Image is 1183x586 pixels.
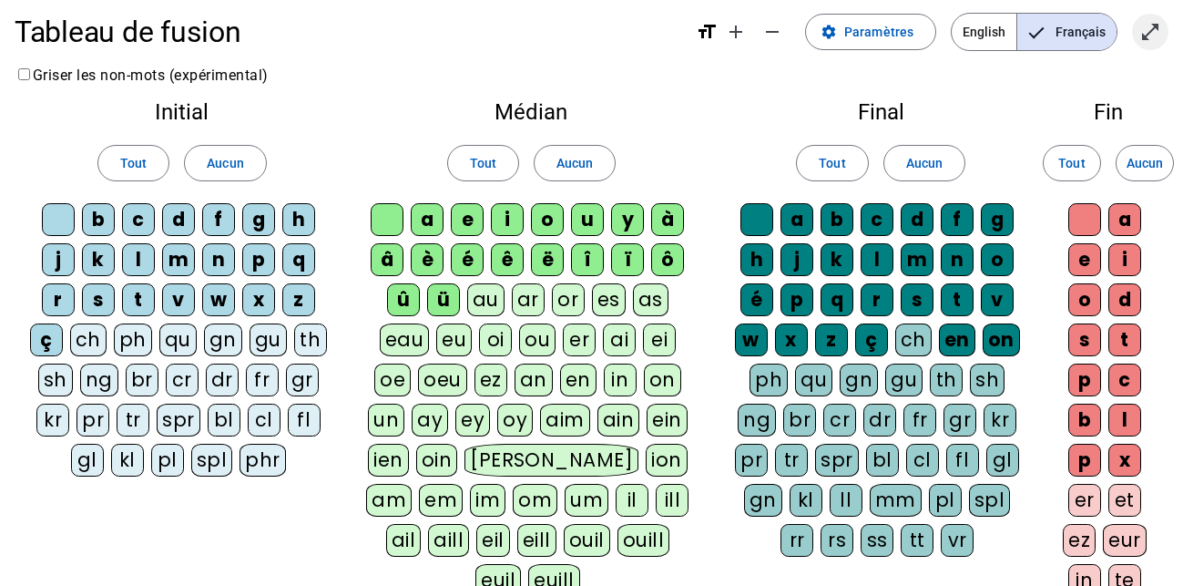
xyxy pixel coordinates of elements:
[512,283,545,316] div: ar
[1063,101,1154,123] h2: Fin
[455,404,490,437] div: ey
[380,324,430,356] div: eau
[202,243,235,276] div: n
[1068,444,1101,477] div: p
[870,484,922,517] div: mm
[1116,145,1174,181] button: Aucun
[419,484,463,517] div: em
[151,444,184,477] div: pl
[646,444,688,477] div: ion
[1058,152,1085,174] span: Tout
[821,24,837,40] mat-icon: settings
[447,145,519,181] button: Tout
[780,203,813,236] div: a
[1068,364,1101,396] div: p
[861,283,893,316] div: r
[531,203,564,236] div: o
[750,364,788,396] div: ph
[1108,283,1141,316] div: d
[983,324,1020,356] div: on
[519,324,556,356] div: ou
[474,364,507,396] div: ez
[761,21,783,43] mat-icon: remove
[1108,404,1141,437] div: l
[592,283,626,316] div: es
[1068,484,1101,517] div: er
[943,404,976,437] div: gr
[656,484,688,517] div: ill
[30,324,63,356] div: ç
[1108,364,1141,396] div: c
[941,524,974,557] div: vr
[981,243,1014,276] div: o
[780,524,813,557] div: rr
[941,243,974,276] div: n
[795,364,832,396] div: qu
[282,203,315,236] div: h
[282,283,315,316] div: z
[906,444,939,477] div: cl
[796,145,868,181] button: Tout
[368,444,409,477] div: ien
[286,364,319,396] div: gr
[476,524,510,557] div: eil
[36,404,69,437] div: kr
[208,404,240,437] div: bl
[70,324,107,356] div: ch
[986,444,1019,477] div: gl
[718,14,754,50] button: Augmenter la taille de la police
[82,243,115,276] div: k
[467,283,505,316] div: au
[386,524,422,557] div: ail
[246,364,279,396] div: fr
[651,243,684,276] div: ô
[969,484,1011,517] div: spl
[15,3,681,61] h1: Tableau de fusion
[611,203,644,236] div: y
[901,203,933,236] div: d
[416,444,458,477] div: oin
[204,324,242,356] div: gn
[821,203,853,236] div: b
[844,21,913,43] span: Paramètres
[80,364,118,396] div: ng
[162,243,195,276] div: m
[903,404,936,437] div: fr
[740,243,773,276] div: h
[122,283,155,316] div: t
[780,283,813,316] div: p
[1127,152,1163,174] span: Aucun
[428,524,469,557] div: aill
[184,145,266,181] button: Aucun
[556,152,593,174] span: Aucun
[616,484,648,517] div: il
[564,524,610,557] div: ouil
[157,404,200,437] div: spr
[644,364,681,396] div: on
[122,203,155,236] div: c
[531,243,564,276] div: ë
[941,283,974,316] div: t
[120,152,147,174] span: Tout
[126,364,158,396] div: br
[366,484,412,517] div: am
[18,68,30,80] input: Griser les non-mots (expérimental)
[633,283,668,316] div: as
[617,524,669,557] div: ouill
[470,484,505,517] div: im
[552,283,585,316] div: or
[464,444,638,477] div: [PERSON_NAME]
[1108,243,1141,276] div: i
[981,203,1014,236] div: g
[565,484,608,517] div: um
[611,243,644,276] div: ï
[643,324,676,356] div: ei
[513,484,557,517] div: om
[166,364,199,396] div: cr
[82,283,115,316] div: s
[984,404,1016,437] div: kr
[364,101,699,123] h2: Médian
[491,203,524,236] div: i
[805,14,936,50] button: Paramètres
[76,404,109,437] div: pr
